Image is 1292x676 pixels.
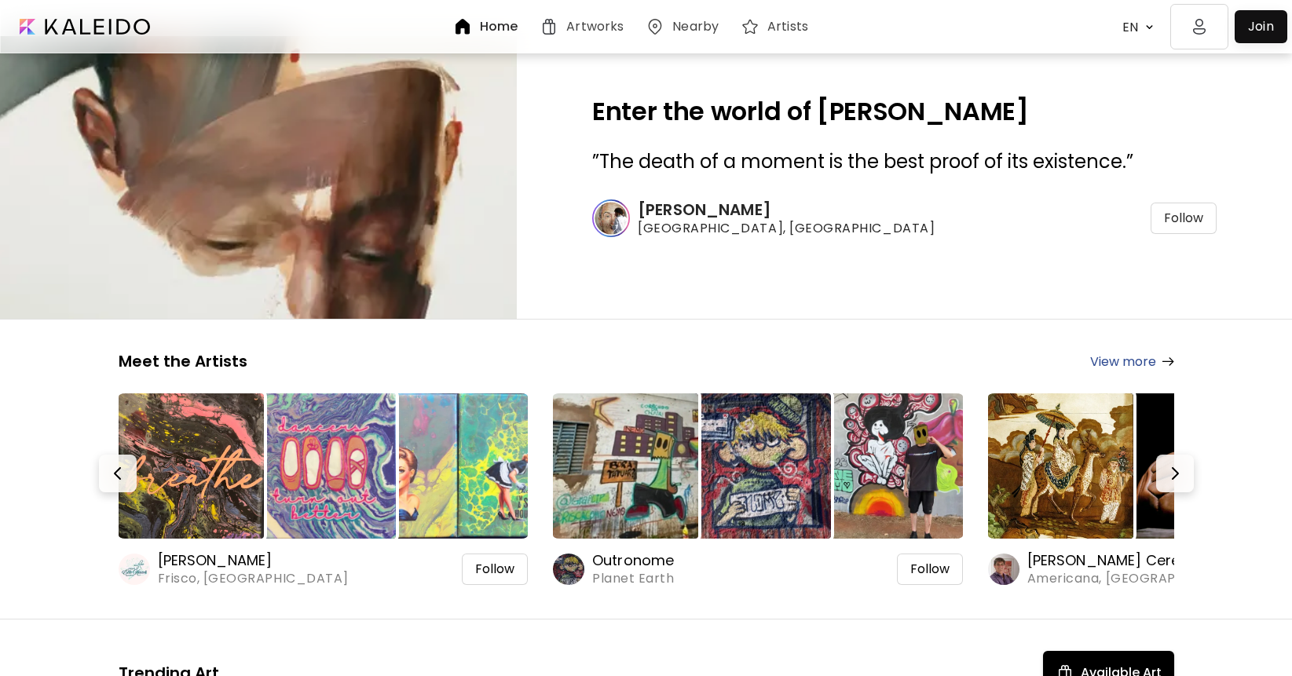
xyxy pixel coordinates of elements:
a: https://cdn.kaleido.art/CDN/Artwork/176111/Thumbnail/large.webp?updated=780805https://cdn.kaleido... [553,390,963,587]
a: View more [1090,352,1174,371]
span: Planet Earth [592,570,717,587]
h3: ” ” [592,149,1217,174]
span: Frisco, [GEOGRAPHIC_DATA] [158,570,349,587]
div: Follow [897,554,963,585]
button: Prev-button [99,455,137,492]
img: https://cdn.kaleido.art/CDN/Artwork/176111/Thumbnail/large.webp?updated=780805 [553,393,698,539]
span: Follow [1164,210,1203,226]
h6: Artworks [566,20,624,33]
h6: [PERSON_NAME] [158,551,349,570]
h5: Meet the Artists [119,351,247,371]
span: The death of a moment is the best proof of its existence. [599,148,1126,174]
span: Follow [910,561,950,577]
img: login-icon [1170,4,1228,49]
button: Next-button [1156,455,1194,492]
img: https://cdn.kaleido.art/CDN/Artwork/176109/Thumbnail/medium.webp?updated=780799 [818,393,963,539]
a: Artists [741,17,814,36]
img: arrow down [1141,20,1158,35]
h6: Nearby [672,20,719,33]
h6: Outronome [592,551,717,570]
a: [PERSON_NAME][GEOGRAPHIC_DATA], [GEOGRAPHIC_DATA]Follow [592,199,1217,237]
img: https://cdn.kaleido.art/CDN/Artwork/176110/Thumbnail/medium.webp?updated=780801 [685,393,830,539]
a: Home [453,17,524,36]
h2: Enter the world of [PERSON_NAME] [592,99,1217,124]
img: https://cdn.kaleido.art/CDN/Artwork/176115/Thumbnail/medium.webp?updated=780829 [251,393,396,539]
span: [GEOGRAPHIC_DATA], [GEOGRAPHIC_DATA] [638,220,935,237]
img: Prev-button [108,464,127,483]
div: EN [1114,13,1141,41]
a: Join [1235,10,1287,43]
img: Next-button [1166,464,1184,483]
div: Follow [1151,203,1217,234]
h6: Home [480,20,518,33]
img: https://cdn.kaleido.art/CDN/Artwork/176095/Thumbnail/large.webp?updated=780732 [119,393,264,539]
h6: [PERSON_NAME] [638,199,935,220]
a: https://cdn.kaleido.art/CDN/Artwork/176095/Thumbnail/large.webp?updated=780732https://cdn.kaleido... [119,390,529,587]
a: Artworks [540,17,630,36]
div: Follow [462,554,528,585]
img: https://cdn.kaleido.art/CDN/Artwork/175971/Thumbnail/large.webp?updated=780092 [988,393,1133,539]
img: https://cdn.kaleido.art/CDN/Artwork/176116/Thumbnail/medium.webp?updated=780833 [382,393,528,539]
h6: Artists [767,20,808,33]
img: arrow-right [1162,357,1174,366]
a: Nearby [646,17,725,36]
span: Follow [475,561,514,577]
